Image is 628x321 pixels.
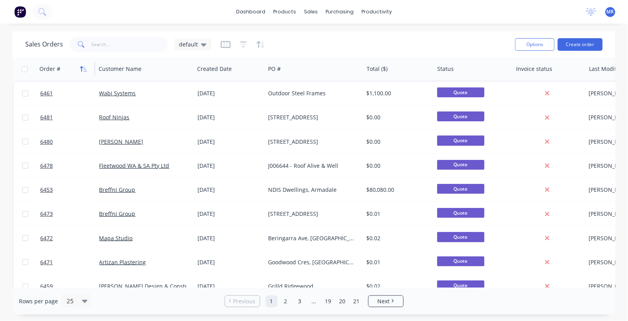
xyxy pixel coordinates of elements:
a: 6473 [40,202,99,226]
a: 6471 [40,250,99,274]
div: sales [300,6,322,18]
button: Options [515,38,555,51]
span: Quote [437,232,485,242]
div: [DATE] [198,210,262,218]
span: Quote [437,135,485,145]
span: 6471 [40,258,53,266]
a: 6453 [40,178,99,202]
button: Create order [558,38,603,51]
span: 6481 [40,113,53,121]
div: PO # [268,65,281,73]
div: [DATE] [198,282,262,290]
div: [STREET_ADDRESS] [268,113,356,121]
div: $0.01 [367,210,428,218]
div: Order # [39,65,60,73]
div: Outdoor Steel Frames [268,89,356,97]
a: 6472 [40,226,99,250]
div: $0.00 [367,162,428,170]
span: default [179,40,198,48]
div: J006644 - Roof Alive & Well [268,162,356,170]
span: 6472 [40,234,53,242]
span: Rows per page [19,297,58,305]
div: $80,080.00 [367,186,428,194]
a: Fleetwood WA & SA Pty Ltd [99,162,170,169]
span: Quote [437,280,485,290]
div: [DATE] [198,89,262,97]
a: 6459 [40,275,99,298]
div: Grilld Ridgewood [268,282,356,290]
a: Page 2 [280,295,292,307]
div: Total ($) [367,65,388,73]
a: Page 1 is your current page [266,295,278,307]
div: Goodwood Cres, [GEOGRAPHIC_DATA] [268,258,356,266]
span: Quote [437,208,485,218]
input: Search... [91,37,168,52]
span: Next [378,297,390,305]
div: $0.02 [367,282,428,290]
div: $1,100.00 [367,89,428,97]
a: Page 3 [294,295,306,307]
span: 6453 [40,186,53,194]
a: Breffni Group [99,210,136,217]
span: 6473 [40,210,53,218]
a: Previous page [225,297,260,305]
div: [STREET_ADDRESS] [268,210,356,218]
span: Quote [437,184,485,194]
span: 6461 [40,89,53,97]
div: NDIS Dwellings, Armadale [268,186,356,194]
span: Quote [437,111,485,121]
span: 6480 [40,138,53,146]
a: Page 21 [351,295,363,307]
div: Status [438,65,454,73]
div: productivity [358,6,396,18]
span: MR [607,8,614,15]
div: products [269,6,300,18]
a: [PERSON_NAME] Design & Construction [99,282,204,290]
a: dashboard [232,6,269,18]
div: [DATE] [198,138,262,146]
a: Roof Ninjas [99,113,130,121]
a: Next page [369,297,403,305]
span: 6459 [40,282,53,290]
span: Quote [437,87,485,97]
div: $0.02 [367,234,428,242]
div: [DATE] [198,113,262,121]
span: Quote [437,256,485,266]
ul: Pagination [222,295,407,307]
a: Jump forward [308,295,320,307]
div: $0.00 [367,113,428,121]
span: Quote [437,160,485,170]
div: [STREET_ADDRESS] [268,138,356,146]
span: 6478 [40,162,53,170]
a: Artizan Plastering [99,258,146,266]
a: Page 19 [322,295,334,307]
div: Customer Name [99,65,142,73]
div: Created Date [197,65,232,73]
div: Invoice status [516,65,553,73]
a: [PERSON_NAME] [99,138,143,145]
a: Mapa Studio [99,234,133,242]
a: Page 20 [337,295,348,307]
h1: Sales Orders [25,41,63,48]
a: Breffni Group [99,186,136,193]
a: Wabi Systems [99,89,136,97]
div: Beringarra Ave, [GEOGRAPHIC_DATA] [268,234,356,242]
a: 6481 [40,106,99,129]
div: [DATE] [198,234,262,242]
div: $0.00 [367,138,428,146]
span: Previous [233,297,255,305]
div: $0.01 [367,258,428,266]
a: 6480 [40,130,99,154]
div: purchasing [322,6,358,18]
a: 6478 [40,154,99,178]
img: Factory [14,6,26,18]
div: [DATE] [198,258,262,266]
div: [DATE] [198,162,262,170]
a: 6461 [40,82,99,105]
div: [DATE] [198,186,262,194]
